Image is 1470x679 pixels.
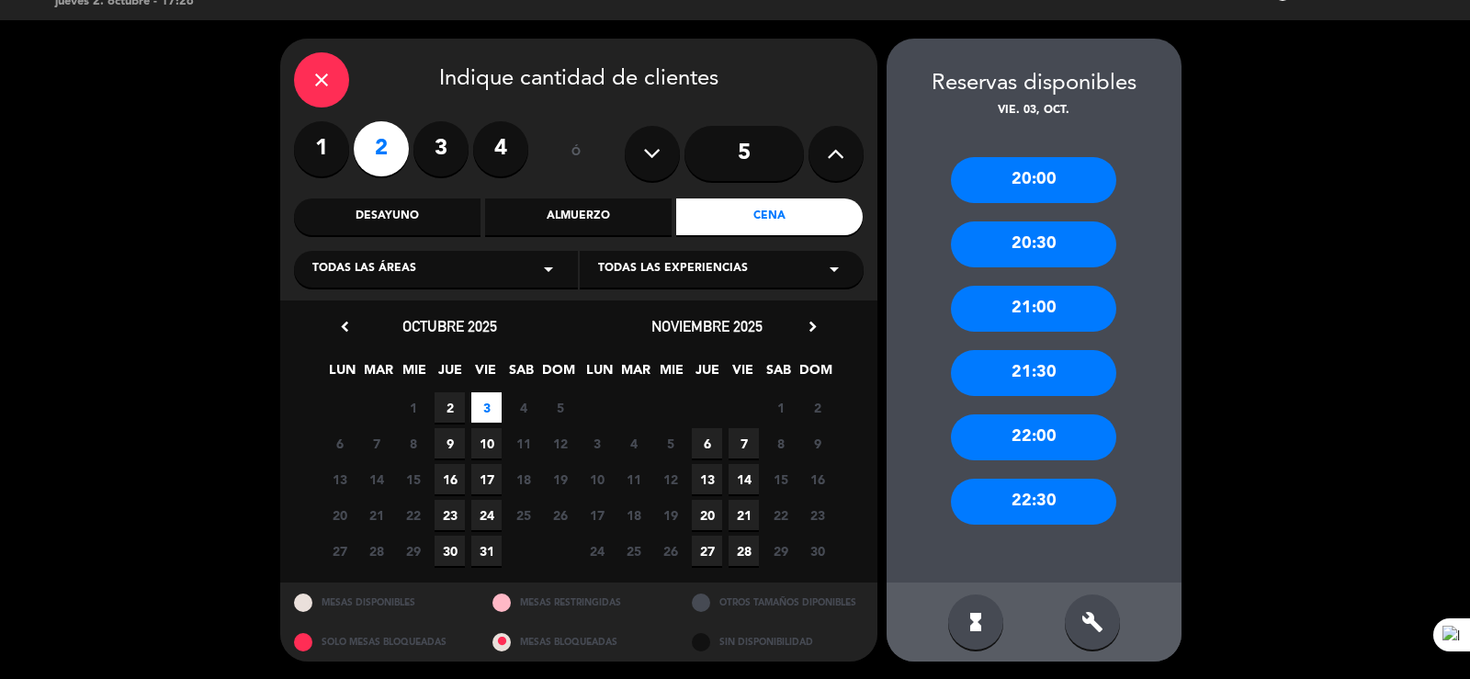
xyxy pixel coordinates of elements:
[765,536,796,566] span: 29
[398,536,428,566] span: 29
[324,536,355,566] span: 27
[324,464,355,494] span: 13
[545,464,575,494] span: 19
[692,500,722,530] span: 20
[802,464,832,494] span: 16
[765,392,796,423] span: 1
[584,359,615,390] span: LUN
[582,464,612,494] span: 10
[951,350,1116,396] div: 21:30
[435,392,465,423] span: 2
[508,428,538,458] span: 11
[655,464,685,494] span: 12
[582,500,612,530] span: 17
[656,359,686,390] span: MIE
[803,317,822,336] i: chevron_right
[311,69,333,91] i: close
[728,359,758,390] span: VIE
[294,198,481,235] div: Desayuno
[823,258,845,280] i: arrow_drop_down
[651,317,763,335] span: noviembre 2025
[354,121,409,176] label: 2
[508,392,538,423] span: 4
[398,500,428,530] span: 22
[676,198,863,235] div: Cena
[692,464,722,494] span: 13
[765,428,796,458] span: 8
[435,500,465,530] span: 23
[413,121,469,176] label: 3
[399,359,429,390] span: MIE
[965,611,987,633] i: hourglass_full
[545,392,575,423] span: 5
[951,157,1116,203] div: 20:00
[471,500,502,530] span: 24
[506,359,537,390] span: SAB
[335,317,355,336] i: chevron_left
[508,500,538,530] span: 25
[471,428,502,458] span: 10
[655,428,685,458] span: 5
[327,359,357,390] span: LUN
[692,428,722,458] span: 6
[398,464,428,494] span: 15
[582,428,612,458] span: 3
[435,428,465,458] span: 9
[398,392,428,423] span: 1
[361,428,391,458] span: 7
[692,536,722,566] span: 27
[618,464,649,494] span: 11
[471,464,502,494] span: 17
[280,622,480,662] div: SOLO MESAS BLOQUEADAS
[655,500,685,530] span: 19
[545,428,575,458] span: 12
[312,260,416,278] span: Todas las áreas
[729,464,759,494] span: 14
[729,428,759,458] span: 7
[545,500,575,530] span: 26
[471,392,502,423] span: 3
[678,622,877,662] div: SIN DISPONIBILIDAD
[598,260,748,278] span: Todas las experiencias
[692,359,722,390] span: JUE
[951,221,1116,267] div: 20:30
[620,359,650,390] span: MAR
[280,583,480,622] div: MESAS DISPONIBLES
[435,464,465,494] span: 16
[618,536,649,566] span: 25
[471,536,502,566] span: 31
[655,536,685,566] span: 26
[618,500,649,530] span: 18
[294,52,864,108] div: Indique cantidad de clientes
[361,500,391,530] span: 21
[802,500,832,530] span: 23
[951,286,1116,332] div: 21:00
[547,121,606,186] div: ó
[618,428,649,458] span: 4
[537,258,560,280] i: arrow_drop_down
[508,464,538,494] span: 18
[479,622,678,662] div: MESAS BLOQUEADAS
[729,500,759,530] span: 21
[951,479,1116,525] div: 22:30
[470,359,501,390] span: VIE
[402,317,497,335] span: octubre 2025
[729,536,759,566] span: 28
[479,583,678,622] div: MESAS RESTRINGIDAS
[435,359,465,390] span: JUE
[361,536,391,566] span: 28
[887,66,1182,102] div: Reservas disponibles
[765,464,796,494] span: 15
[763,359,794,390] span: SAB
[887,102,1182,120] div: vie. 03, oct.
[765,500,796,530] span: 22
[799,359,830,390] span: DOM
[473,121,528,176] label: 4
[802,392,832,423] span: 2
[1081,611,1103,633] i: build
[802,536,832,566] span: 30
[324,500,355,530] span: 20
[361,464,391,494] span: 14
[435,536,465,566] span: 30
[324,428,355,458] span: 6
